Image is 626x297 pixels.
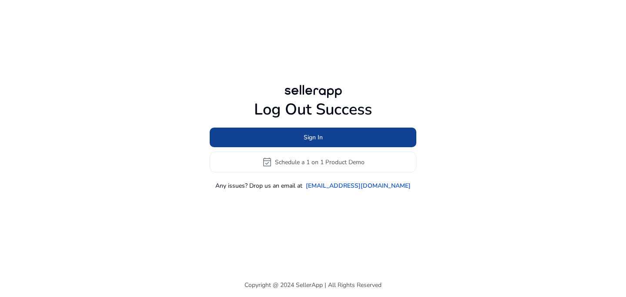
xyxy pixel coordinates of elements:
[210,100,416,119] h1: Log Out Success
[210,152,416,172] button: event_availableSchedule a 1 on 1 Product Demo
[304,133,323,142] span: Sign In
[262,157,272,167] span: event_available
[306,181,411,190] a: [EMAIL_ADDRESS][DOMAIN_NAME]
[215,181,302,190] p: Any issues? Drop us an email at
[210,128,416,147] button: Sign In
